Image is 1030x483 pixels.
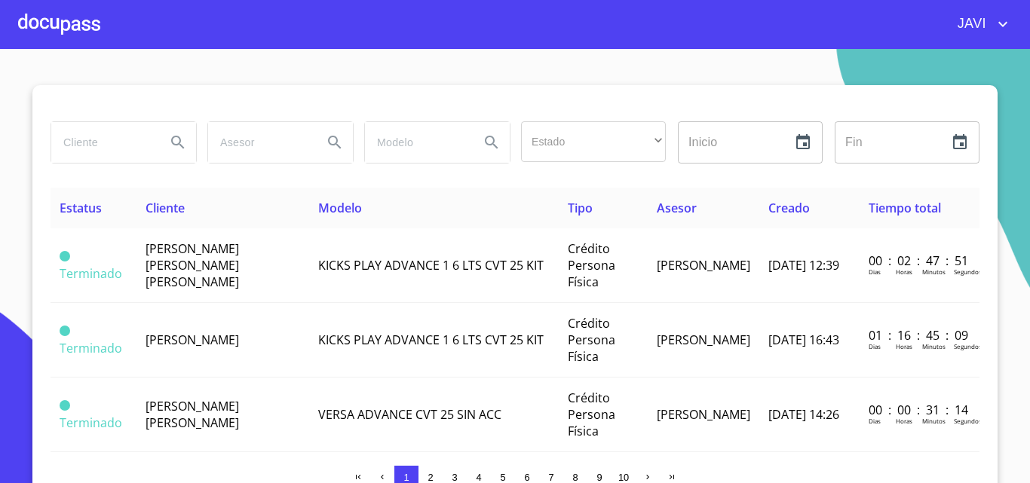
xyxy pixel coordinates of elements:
[146,398,239,431] span: [PERSON_NAME] [PERSON_NAME]
[474,124,510,160] button: Search
[922,417,946,425] p: Minutos
[869,252,970,269] p: 00 : 02 : 47 : 51
[60,265,122,282] span: Terminado
[60,340,122,356] span: Terminado
[60,414,122,431] span: Terminado
[896,342,912,350] p: Horas
[954,342,982,350] p: Segundos
[146,200,185,216] span: Cliente
[869,417,881,425] p: Dias
[768,332,839,348] span: [DATE] 16:43
[568,240,615,290] span: Crédito Persona Física
[768,406,839,423] span: [DATE] 14:26
[869,342,881,350] p: Dias
[954,267,982,276] p: Segundos
[954,417,982,425] p: Segundos
[60,251,70,261] span: Terminado
[60,326,70,336] span: Terminado
[548,472,553,483] span: 7
[476,472,481,483] span: 4
[572,472,578,483] span: 8
[60,200,102,216] span: Estatus
[318,200,362,216] span: Modelo
[657,200,697,216] span: Asesor
[317,124,353,160] button: Search
[51,122,154,163] input: search
[768,200,810,216] span: Creado
[657,332,750,348] span: [PERSON_NAME]
[618,472,629,483] span: 10
[568,315,615,365] span: Crédito Persona Física
[896,417,912,425] p: Horas
[568,390,615,439] span: Crédito Persona Física
[869,200,941,216] span: Tiempo total
[403,472,409,483] span: 1
[208,122,311,163] input: search
[365,122,467,163] input: search
[452,472,457,483] span: 3
[146,332,239,348] span: [PERSON_NAME]
[568,200,593,216] span: Tipo
[318,406,501,423] span: VERSA ADVANCE CVT 25 SIN ACC
[896,267,912,276] p: Horas
[869,327,970,344] p: 01 : 16 : 45 : 09
[657,257,750,274] span: [PERSON_NAME]
[428,472,433,483] span: 2
[869,267,881,276] p: Dias
[318,257,544,274] span: KICKS PLAY ADVANCE 1 6 LTS CVT 25 KIT
[946,12,1012,36] button: account of current user
[922,267,946,276] p: Minutos
[596,472,602,483] span: 9
[521,121,666,162] div: ​
[922,342,946,350] p: Minutos
[146,240,239,290] span: [PERSON_NAME] [PERSON_NAME] [PERSON_NAME]
[60,400,70,411] span: Terminado
[160,124,196,160] button: Search
[500,472,505,483] span: 5
[524,472,529,483] span: 6
[869,402,970,418] p: 00 : 00 : 31 : 14
[768,257,839,274] span: [DATE] 12:39
[657,406,750,423] span: [PERSON_NAME]
[318,332,544,348] span: KICKS PLAY ADVANCE 1 6 LTS CVT 25 KIT
[946,12,994,36] span: JAVI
